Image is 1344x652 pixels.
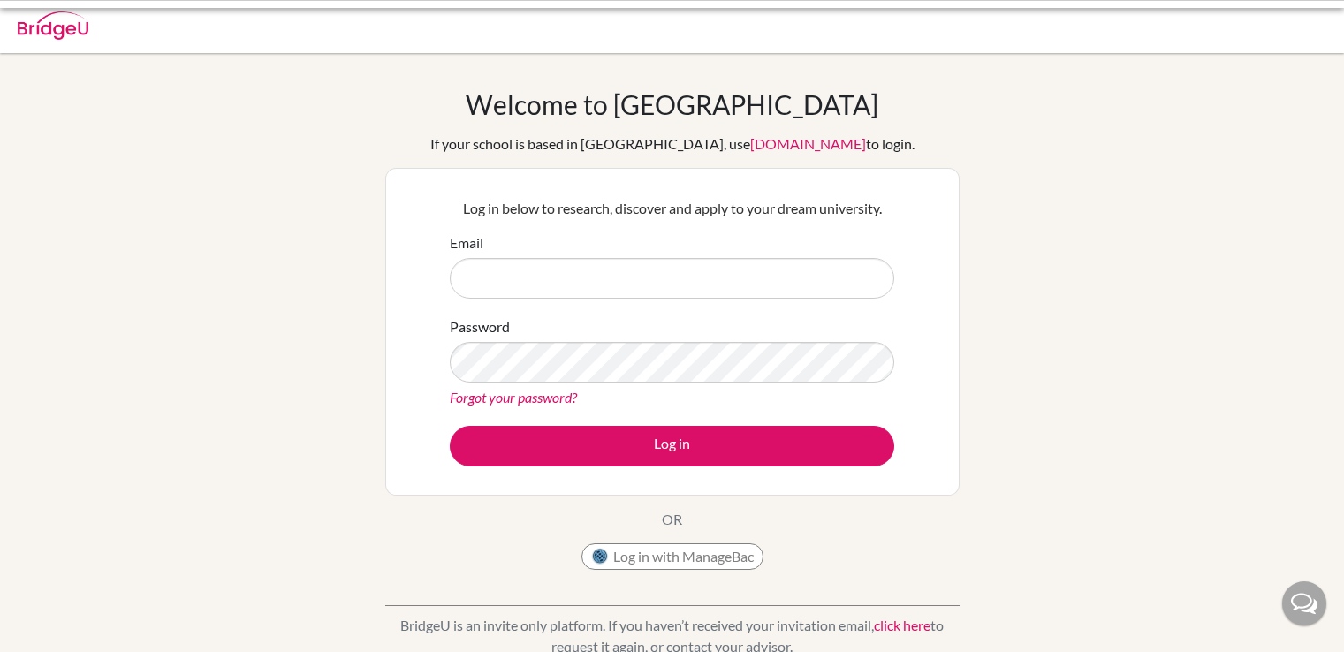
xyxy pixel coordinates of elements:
a: click here [874,617,930,633]
p: Log in below to research, discover and apply to your dream university. [450,198,894,219]
h1: Welcome to [GEOGRAPHIC_DATA] [466,88,878,120]
img: Bridge-U [18,11,88,40]
div: If your school is based in [GEOGRAPHIC_DATA], use to login. [430,133,915,155]
label: Email [450,232,483,254]
button: Log in with ManageBac [581,543,763,570]
a: Forgot your password? [450,389,577,406]
a: [DOMAIN_NAME] [750,135,866,152]
label: Password [450,316,510,337]
button: Log in [450,426,894,466]
p: OR [662,509,682,530]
